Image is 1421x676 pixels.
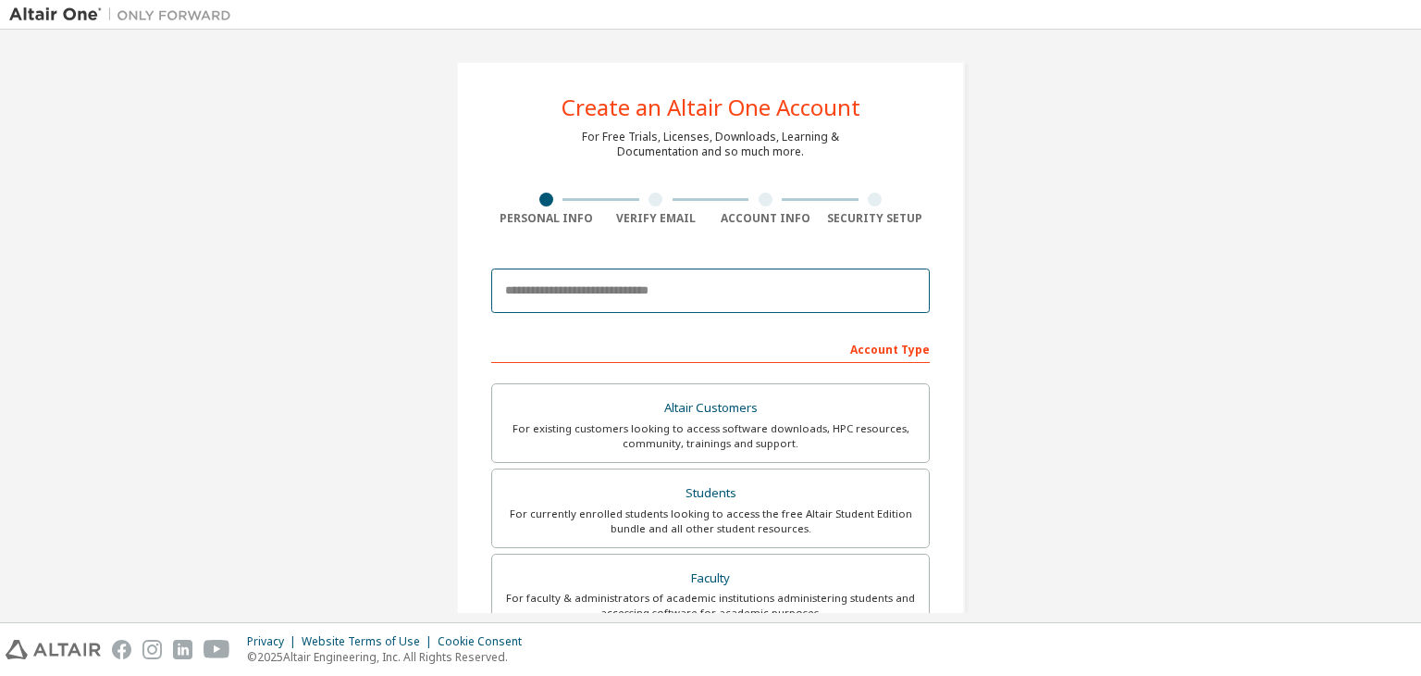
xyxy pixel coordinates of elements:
div: Account Type [491,333,930,363]
div: Personal Info [491,211,601,226]
div: Website Terms of Use [302,634,438,649]
div: Altair Customers [503,395,918,421]
img: Altair One [9,6,241,24]
img: youtube.svg [204,640,230,659]
div: Verify Email [601,211,711,226]
img: facebook.svg [112,640,131,659]
p: © 2025 Altair Engineering, Inc. All Rights Reserved. [247,649,533,665]
div: Students [503,481,918,507]
div: Security Setup [821,211,931,226]
div: For faculty & administrators of academic institutions administering students and accessing softwa... [503,591,918,620]
div: For existing customers looking to access software downloads, HPC resources, community, trainings ... [503,421,918,451]
div: For Free Trials, Licenses, Downloads, Learning & Documentation and so much more. [582,130,839,159]
img: linkedin.svg [173,640,192,659]
div: Faculty [503,566,918,592]
div: Create an Altair One Account [562,96,860,119]
div: Privacy [247,634,302,649]
div: Account Info [710,211,821,226]
img: instagram.svg [142,640,162,659]
div: For currently enrolled students looking to access the free Altair Student Edition bundle and all ... [503,507,918,536]
img: altair_logo.svg [6,640,101,659]
div: Cookie Consent [438,634,533,649]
